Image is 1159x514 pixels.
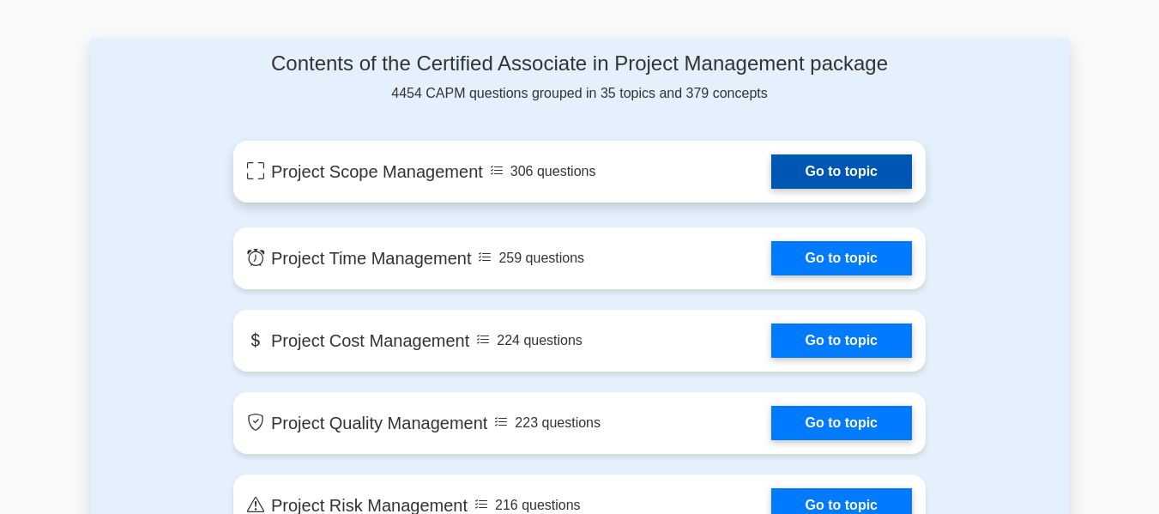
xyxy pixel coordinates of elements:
[771,154,912,189] a: Go to topic
[233,51,926,104] div: 4454 CAPM questions grouped in 35 topics and 379 concepts
[233,51,926,76] h4: Contents of the Certified Associate in Project Management package
[771,324,912,358] a: Go to topic
[771,406,912,440] a: Go to topic
[771,241,912,275] a: Go to topic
